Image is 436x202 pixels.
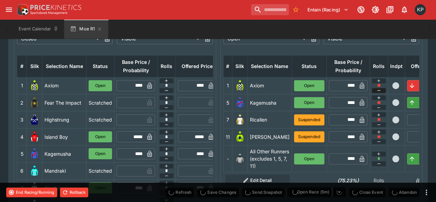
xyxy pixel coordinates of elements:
td: Ricallen [42,180,87,196]
th: # [17,55,27,77]
button: Documentation [384,3,396,16]
button: Suspended [294,114,324,125]
button: Toggle light/dark mode [369,3,382,16]
td: Kagemusha [247,94,292,111]
td: Highstrung [42,111,87,128]
td: Axiom [42,77,87,94]
button: Open [294,97,324,108]
p: Scratched [89,99,112,106]
img: runner 5 [29,148,40,159]
button: Kedar Pandit [413,2,428,17]
img: runner 1 [234,80,245,91]
td: 3 [17,111,27,128]
th: # [223,55,232,77]
th: Status [292,55,326,77]
td: All Other Runners (excludes 1, 5, 7, 11) [247,145,292,172]
th: Silk [232,55,247,77]
p: Rolls [372,177,386,184]
img: PriceKinetics [30,5,81,10]
button: Select Tenant [303,4,353,15]
th: Base Price / Probability [114,55,158,77]
td: 5 [223,94,232,111]
img: PriceKinetics Logo [15,3,29,17]
div: split button [287,187,346,197]
img: Sportsbook Management [30,11,68,15]
td: Fear The Impact [42,94,87,111]
td: 1 [17,77,27,94]
button: No Bookmarks [290,4,301,15]
img: blank-silk.png [234,153,245,164]
h6: (75.23%) [328,177,367,184]
th: Independent [388,55,405,77]
td: Island Boy [42,128,87,145]
button: Suspended [294,131,324,142]
button: Open [89,131,112,142]
img: runner 1 [29,80,40,91]
th: Rolls [158,55,176,77]
td: 11 [223,128,232,145]
button: Event Calendar [14,19,63,39]
button: Rollback [60,187,88,197]
input: search [251,4,289,15]
td: 4 [17,128,27,145]
td: Axiom [247,77,292,94]
img: runner 7 [234,114,245,125]
button: Connected to PK [355,3,367,16]
td: Ricallen [247,111,292,128]
td: Kagemusha [42,145,87,162]
button: Moe R1 [64,19,108,39]
img: runner 5 [234,97,245,108]
img: runner 3 [29,114,40,125]
th: Silk [27,55,42,77]
span: Mark an event as closed and abandoned. [388,188,419,195]
td: 6 [17,162,27,179]
button: Open [89,80,112,91]
button: Open [294,80,324,91]
th: Selection Name [247,55,292,77]
th: Status [87,55,114,77]
td: 5 [17,145,27,162]
img: runner 4 [29,131,40,142]
img: runner 2 [29,97,40,108]
td: 7 [17,180,27,196]
p: Scratched [89,116,112,123]
button: Open [89,148,112,159]
td: [PERSON_NAME] [247,128,292,145]
img: runner 11 [234,131,245,142]
button: more [422,188,430,196]
td: - [223,145,232,172]
button: open drawer [3,3,15,16]
button: Notifications [398,3,410,16]
th: Rolls [369,55,388,77]
th: Selection Name [42,55,87,77]
td: Mandraki [42,162,87,179]
img: runner 6 [29,165,40,176]
button: End Racing/Running [6,187,57,197]
button: Edit Detail [225,175,290,186]
td: 1 [223,77,232,94]
th: Offered Price [176,55,219,77]
td: 7 [223,111,232,128]
td: 2 [17,94,27,111]
th: Base Price / Probability [326,55,369,77]
div: Kedar Pandit [415,4,426,15]
p: Scratched [89,167,112,174]
button: Open [294,153,324,164]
